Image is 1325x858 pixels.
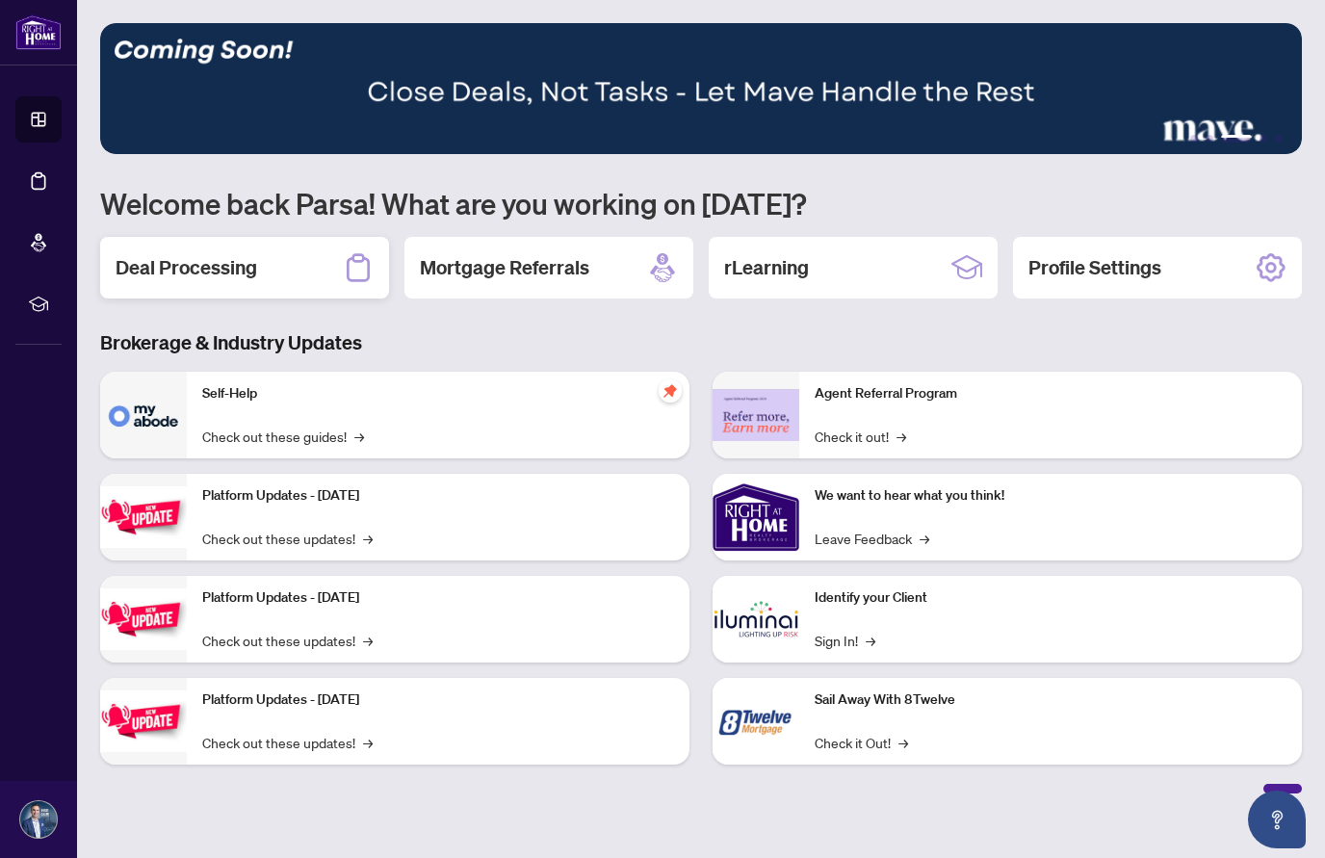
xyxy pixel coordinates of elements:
[202,426,364,447] a: Check out these guides!→
[202,528,373,549] a: Check out these updates!→
[1206,135,1213,143] button: 2
[659,379,682,403] span: pushpin
[815,426,906,447] a: Check it out!→
[354,426,364,447] span: →
[815,587,1286,609] p: Identify your Client
[866,630,875,651] span: →
[920,528,929,549] span: →
[100,185,1302,221] h1: Welcome back Parsa! What are you working on [DATE]?
[100,329,1302,356] h3: Brokerage & Industry Updates
[815,528,929,549] a: Leave Feedback→
[1221,135,1252,143] button: 3
[1190,135,1198,143] button: 1
[713,389,799,442] img: Agent Referral Program
[815,689,1286,711] p: Sail Away With 8Twelve
[815,630,875,651] a: Sign In!→
[202,485,674,507] p: Platform Updates - [DATE]
[713,576,799,663] img: Identify your Client
[202,383,674,404] p: Self-Help
[363,732,373,753] span: →
[116,254,257,281] h2: Deal Processing
[713,678,799,765] img: Sail Away With 8Twelve
[1028,254,1161,281] h2: Profile Settings
[202,732,373,753] a: Check out these updates!→
[815,485,1286,507] p: We want to hear what you think!
[1260,135,1267,143] button: 4
[713,474,799,560] img: We want to hear what you think!
[898,732,908,753] span: →
[896,426,906,447] span: →
[724,254,809,281] h2: rLearning
[20,801,57,838] img: Profile Icon
[100,690,187,751] img: Platform Updates - June 23, 2025
[1275,135,1283,143] button: 5
[202,630,373,651] a: Check out these updates!→
[100,486,187,547] img: Platform Updates - July 21, 2025
[100,372,187,458] img: Self-Help
[100,23,1302,154] img: Slide 2
[363,528,373,549] span: →
[363,630,373,651] span: →
[100,588,187,649] img: Platform Updates - July 8, 2025
[815,383,1286,404] p: Agent Referral Program
[1248,791,1306,848] button: Open asap
[202,587,674,609] p: Platform Updates - [DATE]
[15,14,62,50] img: logo
[420,254,589,281] h2: Mortgage Referrals
[202,689,674,711] p: Platform Updates - [DATE]
[815,732,908,753] a: Check it Out!→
